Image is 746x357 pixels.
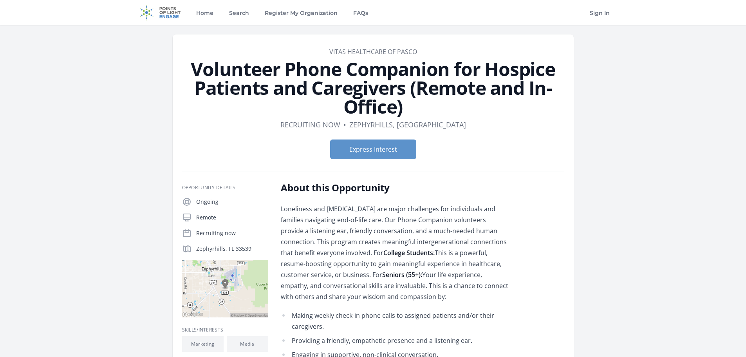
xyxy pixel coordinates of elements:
[343,119,346,130] div: •
[196,229,268,237] p: Recruiting now
[349,119,466,130] dd: Zephyrhills, [GEOGRAPHIC_DATA]
[280,119,340,130] dd: Recruiting now
[281,203,510,302] p: Loneliness and [MEDICAL_DATA] are major challenges for individuals and families navigating end-of...
[281,310,510,332] li: Making weekly check-in phone calls to assigned patients and/or their caregivers.
[182,185,268,191] h3: Opportunity Details
[182,336,224,352] li: Marketing
[182,60,564,116] h1: Volunteer Phone Companion for Hospice Patients and Caregivers (Remote and In-Office)
[330,140,416,159] button: Express Interest
[281,181,510,194] h2: About this Opportunity
[227,336,268,352] li: Media
[196,245,268,253] p: Zephyrhills, FL 33539
[281,335,510,346] li: Providing a friendly, empathetic presence and a listening ear.
[329,47,417,56] a: VITAS Healthcare of Pasco
[382,270,422,279] strong: Seniors (55+):
[182,260,268,317] img: Map
[182,327,268,333] h3: Skills/Interests
[383,248,435,257] strong: College Students:
[196,198,268,206] p: Ongoing
[196,214,268,221] p: Remote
